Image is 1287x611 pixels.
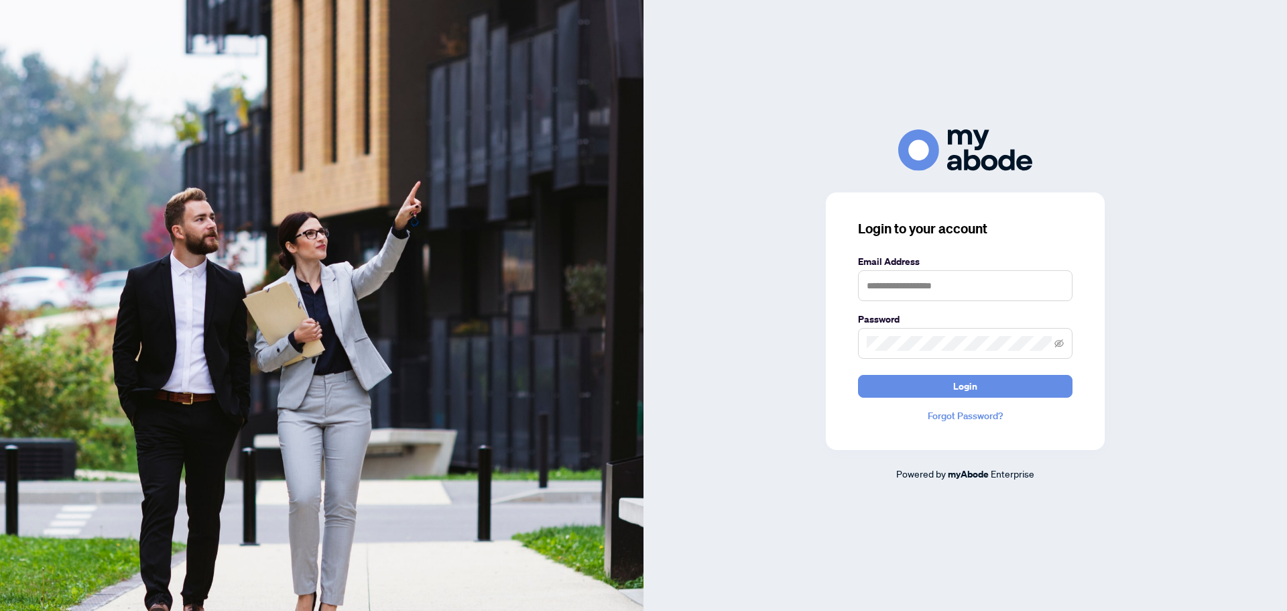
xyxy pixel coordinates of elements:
[948,467,989,482] a: myAbode
[858,254,1072,269] label: Email Address
[896,467,946,480] span: Powered by
[1054,339,1064,348] span: eye-invisible
[991,467,1034,480] span: Enterprise
[858,312,1072,327] label: Password
[953,376,977,397] span: Login
[858,219,1072,238] h3: Login to your account
[858,408,1072,423] a: Forgot Password?
[858,375,1072,398] button: Login
[898,129,1032,170] img: ma-logo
